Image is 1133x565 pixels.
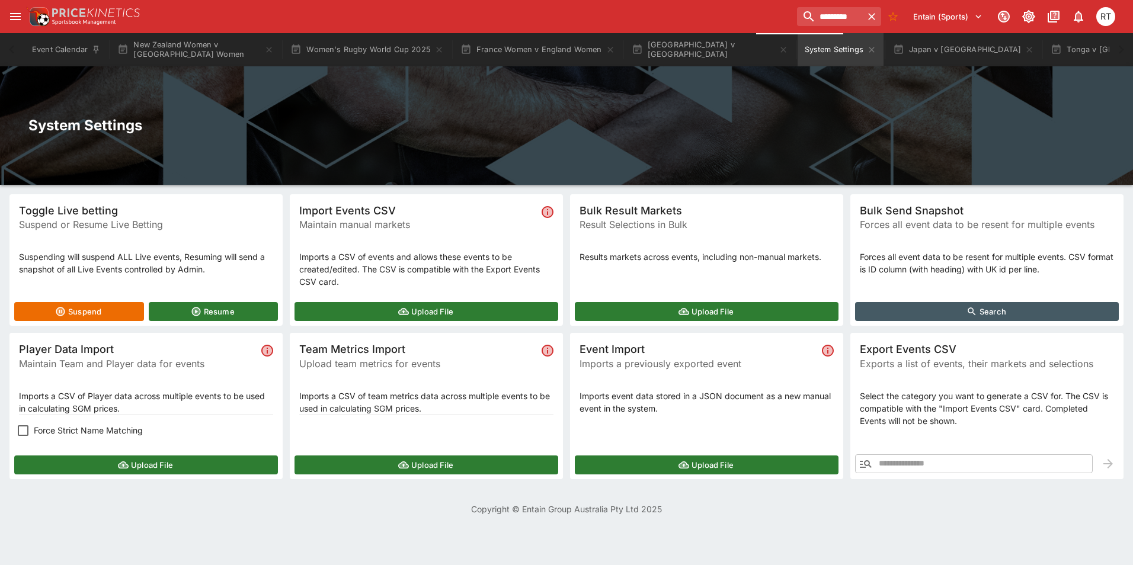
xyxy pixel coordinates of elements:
button: Upload File [295,302,558,321]
button: Documentation [1043,6,1064,27]
span: Result Selections in Bulk [580,217,834,232]
span: Exports a list of events, their markets and selections [860,357,1114,371]
input: search [797,7,862,26]
button: France Women v England Women [453,33,622,66]
button: Suspend [14,302,144,321]
button: System Settings [798,33,884,66]
button: Japan v [GEOGRAPHIC_DATA] [886,33,1041,66]
span: Team Metrics Import [299,342,537,356]
span: Imports a previously exported event [580,357,817,371]
span: Bulk Send Snapshot [860,204,1114,217]
div: Richard Tatton [1096,7,1115,26]
p: Imports a CSV of team metrics data across multiple events to be used in calculating SGM prices. [299,390,553,415]
button: [GEOGRAPHIC_DATA] v [GEOGRAPHIC_DATA] [625,33,795,66]
span: Forces all event data to be resent for multiple events [860,217,1114,232]
p: Imports event data stored in a JSON document as a new manual event in the system. [580,390,834,415]
button: Upload File [575,302,838,321]
span: Maintain Team and Player data for events [19,357,257,371]
button: Upload File [14,455,278,474]
span: Force Strict Name Matching [34,424,143,436]
button: Upload File [295,455,558,474]
button: New Zealand Women v [GEOGRAPHIC_DATA] Women [110,33,281,66]
button: Resume [149,302,279,321]
h2: System Settings [28,116,1105,134]
img: Sportsbook Management [52,20,116,25]
span: Import Events CSV [299,204,537,217]
p: Select the category you want to generate a CSV for. The CSV is compatible with the "Import Events... [860,390,1114,427]
span: Toggle Live betting [19,204,273,217]
button: Richard Tatton [1093,4,1119,30]
p: Forces all event data to be resent for multiple events. CSV format is ID column (with heading) wi... [860,251,1114,275]
img: PriceKinetics Logo [26,5,50,28]
button: Women's Rugby World Cup 2025 [283,33,451,66]
button: Notifications [1068,6,1089,27]
span: Upload team metrics for events [299,357,537,371]
button: open drawer [5,6,26,27]
button: Select Tenant [906,7,990,26]
span: Player Data Import [19,342,257,356]
p: Imports a CSV of Player data across multiple events to be used in calculating SGM prices. [19,390,273,415]
button: Connected to PK [993,6,1014,27]
span: Bulk Result Markets [580,204,834,217]
button: Search [855,302,1119,321]
span: Maintain manual markets [299,217,537,232]
button: Upload File [575,455,838,474]
p: Results markets across events, including non-manual markets. [580,251,834,263]
button: Event Calendar [25,33,108,66]
span: Suspend or Resume Live Betting [19,217,273,232]
p: Suspending will suspend ALL Live events, Resuming will send a snapshot of all Live Events control... [19,251,273,275]
span: Export Events CSV [860,342,1114,356]
button: No Bookmarks [884,7,902,26]
button: Toggle light/dark mode [1018,6,1039,27]
span: Event Import [580,342,817,356]
p: Imports a CSV of events and allows these events to be created/edited. The CSV is compatible with ... [299,251,553,288]
img: PriceKinetics [52,8,140,17]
